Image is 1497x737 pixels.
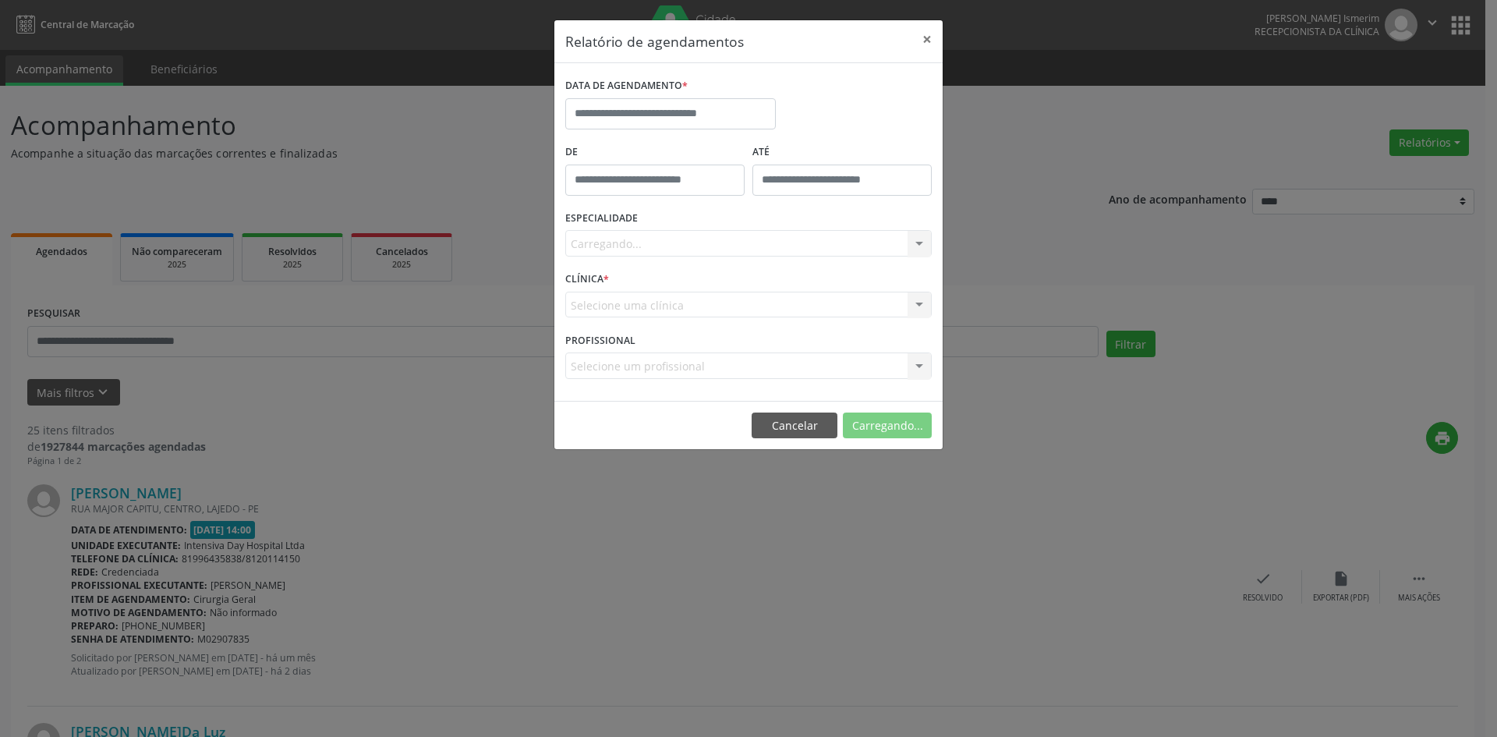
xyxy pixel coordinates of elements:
button: Carregando... [843,413,932,439]
label: ESPECIALIDADE [565,207,638,231]
button: Cancelar [752,413,837,439]
label: De [565,140,745,165]
button: Close [911,20,943,58]
label: PROFISSIONAL [565,328,635,353]
label: CLÍNICA [565,268,609,292]
h5: Relatório de agendamentos [565,31,744,51]
label: DATA DE AGENDAMENTO [565,74,688,98]
label: ATÉ [752,140,932,165]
